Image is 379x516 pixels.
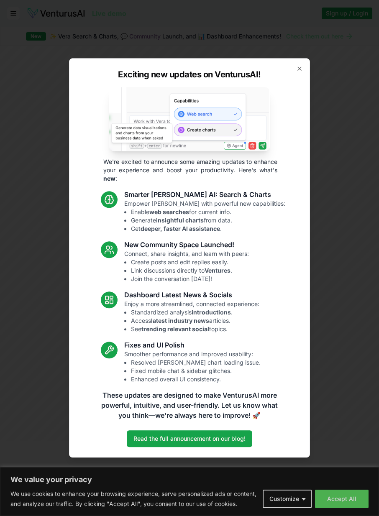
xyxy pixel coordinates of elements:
[151,317,209,324] strong: latest industry news
[131,208,285,217] li: Enable for current info.
[131,376,261,384] li: Enhanced overall UI consistency.
[205,267,230,274] strong: Ventures
[131,275,249,284] li: Join the conversation [DATE]!
[109,87,270,151] img: Vera AI
[149,209,189,216] strong: web searches
[131,217,285,225] li: Generate from data.
[141,225,220,232] strong: deeper, faster AI assistance
[141,326,209,333] strong: trending relevant social
[131,317,259,325] li: Access articles.
[156,217,204,224] strong: insightful charts
[124,290,259,300] h3: Dashboard Latest News & Socials
[124,340,261,350] h3: Fixes and UI Polish
[192,309,231,316] strong: introductions
[131,325,259,334] li: See topics.
[124,240,249,250] h3: New Community Space Launched!
[124,300,259,334] p: Enjoy a more streamlined, connected experience:
[103,175,115,182] strong: new
[97,158,284,183] p: We're excited to announce some amazing updates to enhance your experience and boost your producti...
[124,190,285,200] h3: Smarter [PERSON_NAME] AI: Search & Charts
[124,200,285,233] p: Empower [PERSON_NAME] with powerful new capabilities:
[131,359,261,367] li: Resolved [PERSON_NAME] chart loading issue.
[131,225,285,233] li: Get .
[124,250,249,284] p: Connect, share insights, and learn with peers:
[127,431,252,447] a: Read the full announcement on our blog!
[96,391,283,421] p: These updates are designed to make VenturusAI more powerful, intuitive, and user-friendly. Let us...
[124,350,261,384] p: Smoother performance and improved usability:
[131,267,249,275] li: Link discussions directly to .
[118,69,261,80] h2: Exciting new updates on VenturusAI!
[131,367,261,376] li: Fixed mobile chat & sidebar glitches.
[131,309,259,317] li: Standardized analysis .
[131,258,249,267] li: Create posts and edit replies easily.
